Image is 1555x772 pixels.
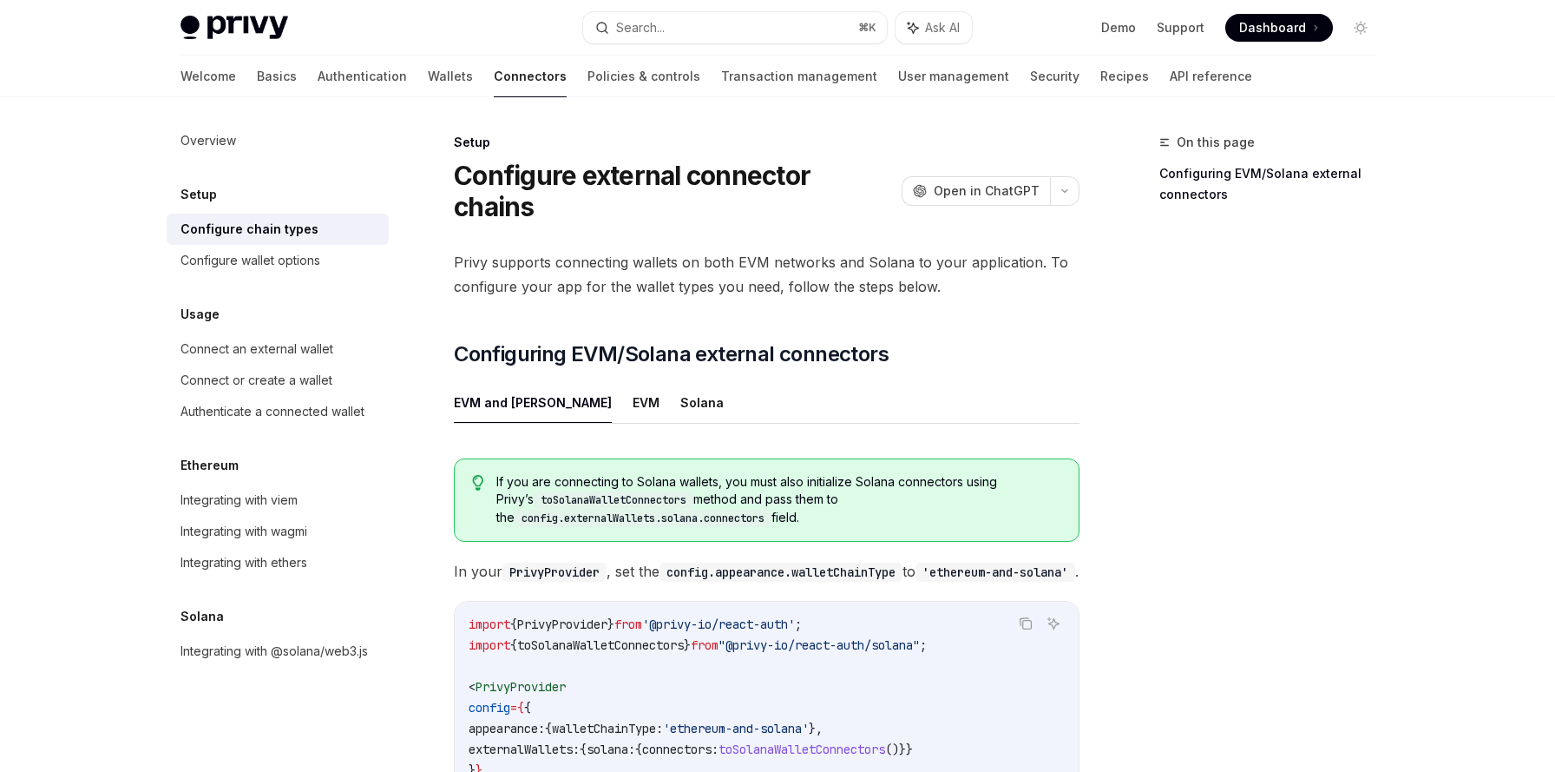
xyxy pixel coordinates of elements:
button: Solana [680,382,724,423]
span: < [469,679,476,695]
a: Dashboard [1225,14,1333,42]
span: PrivyProvider [517,617,607,632]
a: Integrating with wagmi [167,516,389,547]
div: Overview [180,130,236,151]
a: User management [898,56,1009,97]
a: Security [1030,56,1079,97]
a: Overview [167,125,389,156]
span: }, [809,721,823,736]
span: appearance: [469,721,545,736]
button: Ask AI [896,12,972,43]
a: Configure wallet options [167,245,389,276]
div: Integrating with wagmi [180,521,307,542]
a: Basics [257,56,297,97]
a: Welcome [180,56,236,97]
span: from [691,637,718,653]
button: Toggle dark mode [1347,14,1375,42]
div: Integrating with viem [180,490,298,511]
span: { [524,700,531,716]
a: Recipes [1100,56,1149,97]
span: PrivyProvider [476,679,566,695]
a: Transaction management [721,56,877,97]
a: Configuring EVM/Solana external connectors [1159,160,1388,208]
a: Wallets [428,56,473,97]
span: "@privy-io/react-auth/solana" [718,637,920,653]
code: config.externalWallets.solana.connectors [515,510,771,527]
span: ; [795,617,802,632]
span: 'ethereum-and-solana' [663,721,809,736]
span: ()}} [885,742,913,757]
button: EVM and [PERSON_NAME] [454,382,612,423]
span: { [510,637,517,653]
span: '@privy-io/react-auth' [642,617,795,632]
span: toSolanaWalletConnectors [718,742,885,757]
div: Integrating with @solana/web3.js [180,641,368,662]
code: 'ethereum-and-solana' [915,563,1075,582]
a: Authentication [318,56,407,97]
span: { [545,721,552,736]
a: API reference [1170,56,1252,97]
span: from [614,617,642,632]
a: Support [1157,19,1204,36]
h5: Setup [180,184,217,205]
span: Dashboard [1239,19,1306,36]
a: Integrating with ethers [167,547,389,578]
div: Connect an external wallet [180,339,333,360]
img: light logo [180,16,288,40]
a: Connect an external wallet [167,333,389,365]
span: ⌘ K [858,21,876,35]
button: EVM [633,382,659,423]
span: Privy supports connecting wallets on both EVM networks and Solana to your application. To configu... [454,250,1079,299]
span: { [580,742,587,757]
a: Policies & controls [587,56,700,97]
div: Configure chain types [180,219,318,240]
a: Demo [1101,19,1136,36]
a: Configure chain types [167,214,389,245]
div: Search... [616,17,665,38]
span: } [607,617,614,632]
div: Connect or create a wallet [180,370,332,391]
div: Setup [454,134,1079,151]
span: In your , set the to . [454,559,1079,584]
code: toSolanaWalletConnectors [534,492,693,509]
code: config.appearance.walletChainType [659,563,902,582]
span: = [510,700,517,716]
a: Authenticate a connected wallet [167,396,389,427]
span: import [469,637,510,653]
div: Configure wallet options [180,250,320,271]
h5: Usage [180,304,220,325]
a: Connect or create a wallet [167,365,389,396]
button: Search...⌘K [583,12,887,43]
a: Integrating with viem [167,485,389,516]
span: Configuring EVM/Solana external connectors [454,340,889,368]
span: walletChainType: [552,721,663,736]
a: Integrating with @solana/web3.js [167,636,389,667]
button: Ask AI [1042,612,1065,635]
h5: Ethereum [180,455,239,476]
div: Authenticate a connected wallet [180,401,364,422]
span: On this page [1177,132,1255,153]
button: Copy the contents from the code block [1014,612,1037,635]
span: externalWallets: [469,742,580,757]
span: { [635,742,642,757]
span: connectors: [642,742,718,757]
div: Integrating with ethers [180,552,307,573]
span: solana: [587,742,635,757]
span: { [510,617,517,632]
span: If you are connecting to Solana wallets, you must also initialize Solana connectors using Privy’s... [496,473,1061,527]
span: } [684,637,691,653]
code: PrivyProvider [502,563,607,582]
span: { [517,700,524,716]
span: ; [920,637,927,653]
h1: Configure external connector chains [454,160,895,222]
svg: Tip [472,475,484,491]
span: Ask AI [925,19,960,36]
a: Connectors [494,56,567,97]
span: toSolanaWalletConnectors [517,637,684,653]
h5: Solana [180,606,224,627]
span: Open in ChatGPT [934,182,1040,200]
span: config [469,700,510,716]
span: import [469,617,510,632]
button: Open in ChatGPT [902,176,1050,206]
